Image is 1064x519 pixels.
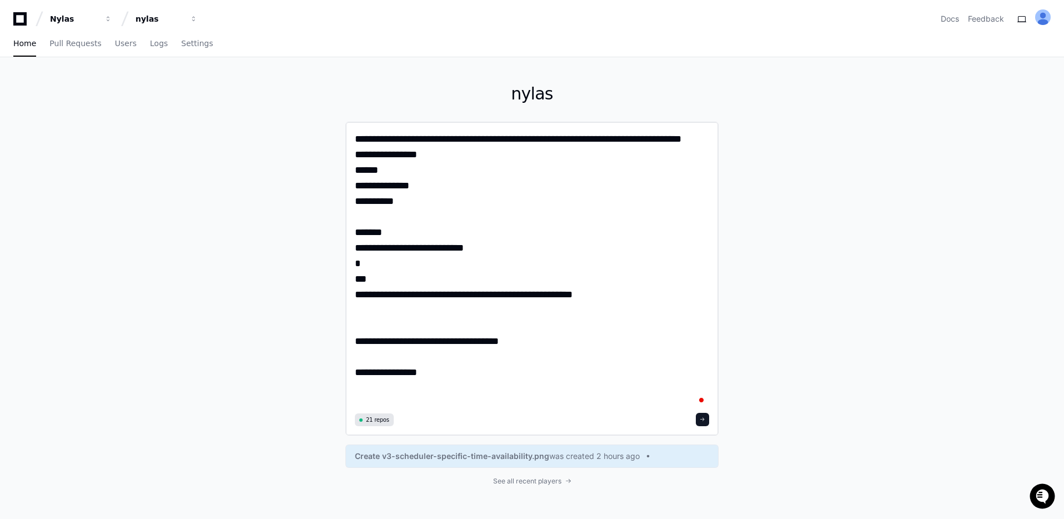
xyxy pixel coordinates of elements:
img: 1736555170064-99ba0984-63c1-480f-8ee9-699278ef63ed [11,83,31,103]
button: Nylas [46,9,117,29]
a: Settings [181,31,213,57]
a: Home [13,31,36,57]
a: See all recent players [345,477,719,486]
span: Settings [181,40,213,47]
a: Powered byPylon [78,116,134,125]
span: Logs [150,40,168,47]
textarea: To enrich screen reader interactions, please activate Accessibility in Grammarly extension settings [355,131,709,410]
h1: nylas [345,84,719,104]
span: Users [115,40,137,47]
span: 21 repos [366,416,389,424]
span: was created 2 hours ago [549,451,640,462]
div: nylas [135,13,183,24]
a: Users [115,31,137,57]
button: nylas [131,9,202,29]
a: Logs [150,31,168,57]
a: Docs [941,13,959,24]
span: Pull Requests [49,40,101,47]
div: Start new chat [38,83,182,94]
a: Create v3-scheduler-specific-time-availability.pngwas created 2 hours ago [355,451,709,462]
img: PlayerZero [11,11,33,33]
iframe: Open customer support [1028,482,1058,512]
span: Pylon [111,117,134,125]
span: Home [13,40,36,47]
img: ALV-UjVK8RpqmtaEmWt-w7smkXy4mXJeaO6BQfayqtOlFgo-JMPJ-9dwpjtPo0tPuJt-_htNhcUawv8hC7JLdgPRlxVfNlCaj... [1035,9,1051,25]
div: Welcome [11,44,202,62]
a: Pull Requests [49,31,101,57]
span: See all recent players [493,477,561,486]
div: We're available if you need us! [38,94,140,103]
button: Start new chat [189,86,202,99]
span: Create v3-scheduler-specific-time-availability.png [355,451,549,462]
button: Feedback [968,13,1004,24]
div: Nylas [50,13,98,24]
